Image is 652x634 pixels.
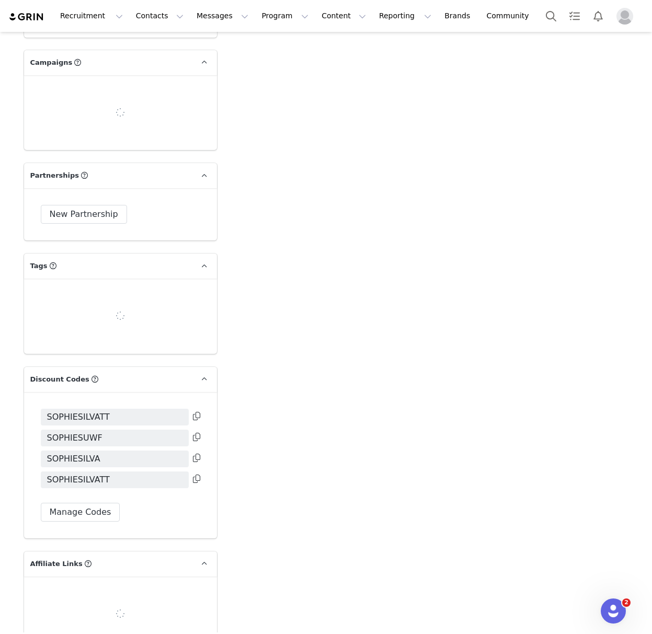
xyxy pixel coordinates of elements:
button: Messages [190,4,255,28]
button: New Partnership [41,205,127,224]
span: Campaigns [30,57,73,68]
span: SOPHIESILVATT [47,474,110,486]
a: Tasks [563,4,586,28]
img: grin logo [8,12,45,22]
button: Contacts [130,4,190,28]
button: Manage Codes [41,503,120,522]
button: Notifications [587,4,610,28]
button: Search [540,4,563,28]
a: Community [481,4,540,28]
a: Brands [438,4,479,28]
span: Discount Codes [30,374,89,385]
img: placeholder-profile.jpg [616,8,633,25]
button: Program [255,4,315,28]
span: Affiliate Links [30,559,83,569]
span: SOPHIESILVATT [47,411,110,423]
button: Profile [610,8,644,25]
button: Reporting [373,4,438,28]
span: 2 [622,598,631,607]
iframe: Intercom live chat [601,598,626,624]
span: SOPHIESILVA [47,453,100,465]
span: Partnerships [30,170,79,181]
span: Tags [30,261,48,271]
span: SOPHIESUWF [47,432,102,444]
button: Recruitment [54,4,129,28]
button: Content [315,4,372,28]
